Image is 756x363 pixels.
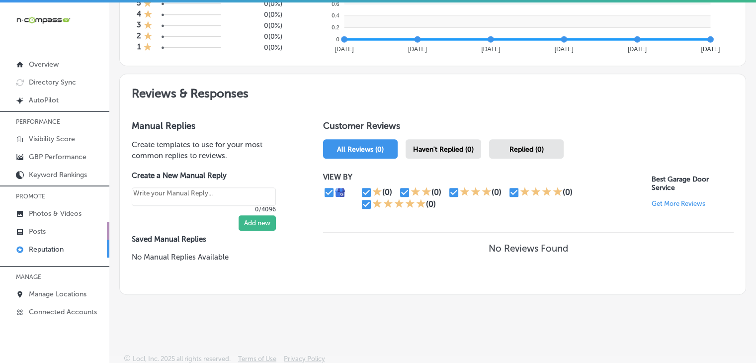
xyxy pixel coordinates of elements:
[336,36,339,42] tspan: 0
[99,58,107,66] img: tab_keywords_by_traffic_grey.svg
[235,32,282,41] h5: 0 ( 0% )
[652,200,705,207] p: Get More Reviews
[239,215,276,231] button: Add new
[132,252,291,263] p: No Manual Replies Available
[132,171,276,180] label: Create a New Manual Reply
[382,187,392,197] div: (0)
[411,186,431,198] div: 2 Stars
[132,235,291,244] label: Saved Manual Replies
[29,96,59,104] p: AutoPilot
[701,46,720,53] tspan: [DATE]
[132,206,276,213] p: 0/4096
[520,186,563,198] div: 4 Stars
[26,26,109,34] div: Domain: [DOMAIN_NAME]
[29,60,59,69] p: Overview
[413,145,474,154] span: Haven't Replied (0)
[554,46,573,53] tspan: [DATE]
[628,46,647,53] tspan: [DATE]
[137,20,141,31] h4: 3
[372,186,382,198] div: 1 Star
[29,171,87,179] p: Keyword Rankings
[29,308,97,316] p: Connected Accounts
[652,175,734,192] p: Best Garage Door Service
[509,145,544,154] span: Replied (0)
[144,31,153,42] div: 1 Star
[323,173,652,181] p: VIEW BY
[29,153,86,161] p: GBP Performance
[38,59,89,65] div: Domain Overview
[132,139,291,161] p: Create templates to use for your most common replies to reviews.
[431,187,441,197] div: (0)
[29,135,75,143] p: Visibility Score
[144,20,153,31] div: 1 Star
[492,187,502,197] div: (0)
[137,42,141,53] h4: 1
[120,74,746,108] h2: Reviews & Responses
[16,15,71,25] img: 660ab0bf-5cc7-4cb8-ba1c-48b5ae0f18e60NCTV_CLogo_TV_Black_-500x88.png
[235,21,282,30] h5: 0 ( 0% )
[29,245,64,254] p: Reputation
[332,24,339,30] tspan: 0.2
[372,198,426,210] div: 5 Stars
[460,186,492,198] div: 3 Stars
[235,43,282,52] h5: 0 ( 0% )
[137,9,141,20] h4: 4
[489,243,568,254] h3: No Reviews Found
[132,187,276,206] textarea: Create your Quick Reply
[408,46,427,53] tspan: [DATE]
[16,26,24,34] img: website_grey.svg
[29,78,76,87] p: Directory Sync
[132,120,291,131] h3: Manual Replies
[133,355,231,363] p: Locl, Inc. 2025 all rights reserved.
[332,1,339,7] tspan: 0.6
[143,42,152,53] div: 1 Star
[332,12,339,18] tspan: 0.4
[426,199,436,209] div: (0)
[27,58,35,66] img: tab_domain_overview_orange.svg
[323,120,734,135] h1: Customer Reviews
[29,209,82,218] p: Photos & Videos
[144,9,153,20] div: 1 Star
[335,46,353,53] tspan: [DATE]
[28,16,49,24] div: v 4.0.25
[235,10,282,19] h5: 0 ( 0% )
[29,290,86,298] p: Manage Locations
[137,31,141,42] h4: 2
[563,187,573,197] div: (0)
[110,59,168,65] div: Keywords by Traffic
[29,227,46,236] p: Posts
[481,46,500,53] tspan: [DATE]
[16,16,24,24] img: logo_orange.svg
[337,145,384,154] span: All Reviews (0)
